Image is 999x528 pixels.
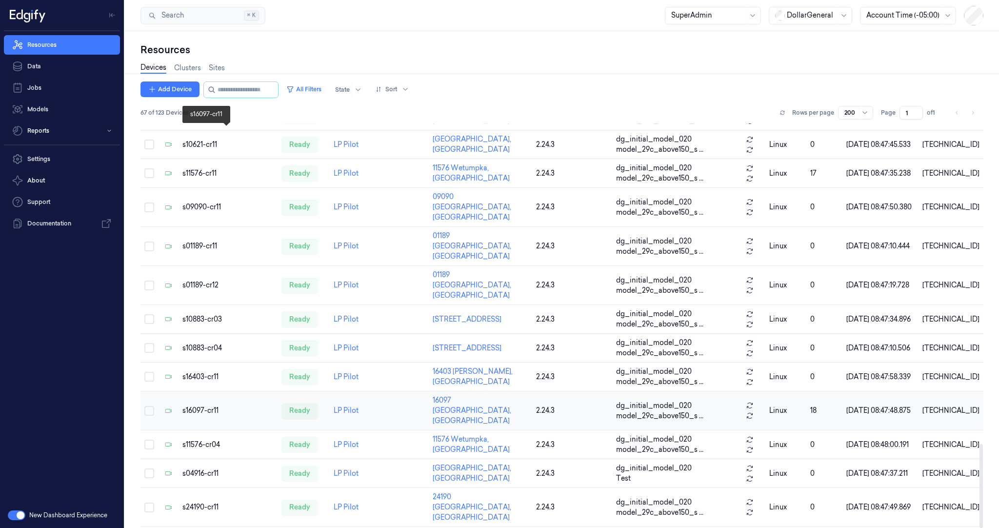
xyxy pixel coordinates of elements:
[922,202,979,212] div: [TECHNICAL_ID]
[846,202,915,212] div: [DATE] 08:47:50.380
[769,202,802,212] p: linux
[922,241,979,251] div: [TECHNICAL_ID]
[846,314,915,325] div: [DATE] 08:47:34.896
[140,43,983,57] div: Resources
[810,440,839,450] div: 0
[769,468,802,479] p: linux
[846,502,915,512] div: [DATE] 08:47:49.869
[616,163,692,173] span: dg_initial_model_020
[4,78,120,98] a: Jobs
[922,372,979,382] div: [TECHNICAL_ID]
[616,144,703,155] span: model_29c_above150_s ...
[334,169,359,178] a: LP Pilot
[922,502,979,512] div: [TECHNICAL_ID]
[334,242,359,250] a: LP Pilot
[4,121,120,141] button: Reports
[769,168,802,179] p: linux
[536,343,608,353] div: 2.24.3
[769,314,802,325] p: linux
[144,314,154,324] button: Select row
[922,168,979,179] div: [TECHNICAL_ID]
[846,440,915,450] div: [DATE] 08:48:00.191
[140,62,166,74] a: Devices
[433,270,511,300] a: 01189 [GEOGRAPHIC_DATA], [GEOGRAPHIC_DATA]
[433,367,513,386] a: 16403 [PERSON_NAME], [GEOGRAPHIC_DATA]
[144,372,154,382] button: Select row
[536,202,608,212] div: 2.24.3
[281,403,318,419] div: ready
[769,440,802,450] p: linux
[281,200,318,215] div: ready
[433,163,510,183] a: 11576 Wetumpka, [GEOGRAPHIC_DATA]
[846,372,915,382] div: [DATE] 08:47:58.339
[769,406,802,416] p: linux
[616,173,703,183] span: model_29c_above150_s ...
[334,406,359,415] a: LP Pilot
[4,100,120,119] a: Models
[846,343,915,353] div: [DATE] 08:47:10.506
[536,372,608,382] div: 2.24.3
[792,108,834,117] p: Rows per page
[182,241,274,251] div: s01189-cr11
[4,57,120,76] a: Data
[334,440,359,449] a: LP Pilot
[881,108,896,117] span: Page
[334,203,359,211] a: LP Pilot
[616,309,692,319] span: dg_initial_model_020
[334,469,359,478] a: LP Pilot
[433,344,501,352] a: [STREET_ADDRESS]
[810,343,839,353] div: 0
[158,10,184,20] span: Search
[433,396,511,425] a: 16097 [GEOGRAPHIC_DATA], [GEOGRAPHIC_DATA]
[769,140,802,150] p: linux
[182,372,274,382] div: s16403-cr11
[144,140,154,149] button: Select row
[209,63,225,73] a: Sites
[616,134,692,144] span: dg_initial_model_020
[433,492,511,522] a: 24190 [GEOGRAPHIC_DATA], [GEOGRAPHIC_DATA]
[433,231,511,261] a: 01189 [GEOGRAPHIC_DATA], [GEOGRAPHIC_DATA]
[846,406,915,416] div: [DATE] 08:47:48.875
[846,280,915,290] div: [DATE] 08:47:19.728
[922,468,979,479] div: [TECHNICAL_ID]
[810,140,839,150] div: 0
[281,137,318,152] div: ready
[616,275,692,285] span: dg_initial_model_020
[433,135,511,154] a: [GEOGRAPHIC_DATA], [GEOGRAPHIC_DATA]
[616,366,692,377] span: dg_initial_model_020
[334,372,359,381] a: LP Pilot
[536,468,608,479] div: 2.24.3
[769,343,802,353] p: linux
[810,502,839,512] div: 0
[950,106,979,120] nav: pagination
[144,406,154,416] button: Select row
[922,406,979,416] div: [TECHNICAL_ID]
[616,508,703,518] span: model_29c_above150_s ...
[334,344,359,352] a: LP Pilot
[616,377,703,387] span: model_29c_above150_s ...
[433,192,511,222] a: 09090 [GEOGRAPHIC_DATA], [GEOGRAPHIC_DATA]
[282,81,325,97] button: All Filters
[281,466,318,481] div: ready
[144,343,154,353] button: Select row
[182,280,274,290] div: s01189-cr12
[174,63,201,73] a: Clusters
[4,214,120,233] a: Documentation
[616,285,703,296] span: model_29c_above150_s ...
[616,401,692,411] span: dg_initial_model_020
[769,372,802,382] p: linux
[536,140,608,150] div: 2.24.3
[281,165,318,181] div: ready
[769,280,802,290] p: linux
[182,406,274,416] div: s16097-cr11
[846,168,915,179] div: [DATE] 08:47:35.238
[334,281,359,289] a: LP Pilot
[182,343,274,353] div: s10883-cr04
[922,440,979,450] div: [TECHNICAL_ID]
[536,406,608,416] div: 2.24.3
[281,239,318,254] div: ready
[846,468,915,479] div: [DATE] 08:47:37.211
[616,236,692,246] span: dg_initial_model_020
[616,445,703,455] span: model_29c_above150_s ...
[922,314,979,325] div: [TECHNICAL_ID]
